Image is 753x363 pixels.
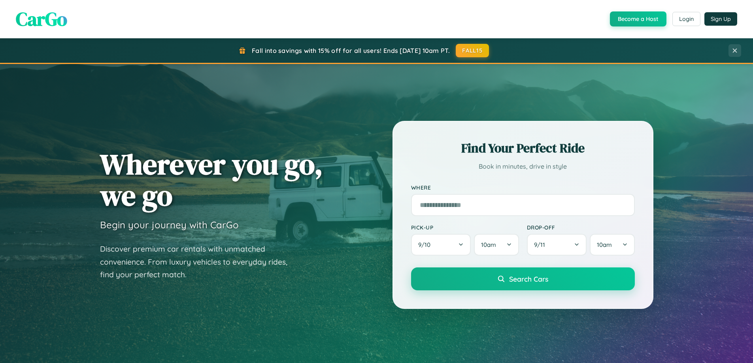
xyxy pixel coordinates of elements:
[527,224,635,231] label: Drop-off
[100,149,323,211] h1: Wherever you go, we go
[100,219,239,231] h3: Begin your journey with CarGo
[509,275,548,283] span: Search Cars
[418,241,434,248] span: 9 / 10
[474,234,519,256] button: 10am
[411,184,635,191] label: Where
[610,11,666,26] button: Become a Host
[100,243,298,281] p: Discover premium car rentals with unmatched convenience. From luxury vehicles to everyday rides, ...
[411,139,635,157] h2: Find Your Perfect Ride
[411,224,519,231] label: Pick-up
[411,161,635,172] p: Book in minutes, drive in style
[597,241,612,248] span: 10am
[252,47,450,55] span: Fall into savings with 15% off for all users! Ends [DATE] 10am PT.
[534,241,549,248] span: 9 / 11
[704,12,737,26] button: Sign Up
[411,267,635,290] button: Search Cars
[590,234,634,256] button: 10am
[481,241,496,248] span: 10am
[456,44,489,57] button: FALL15
[16,6,67,32] span: CarGo
[527,234,587,256] button: 9/11
[672,12,700,26] button: Login
[411,234,471,256] button: 9/10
